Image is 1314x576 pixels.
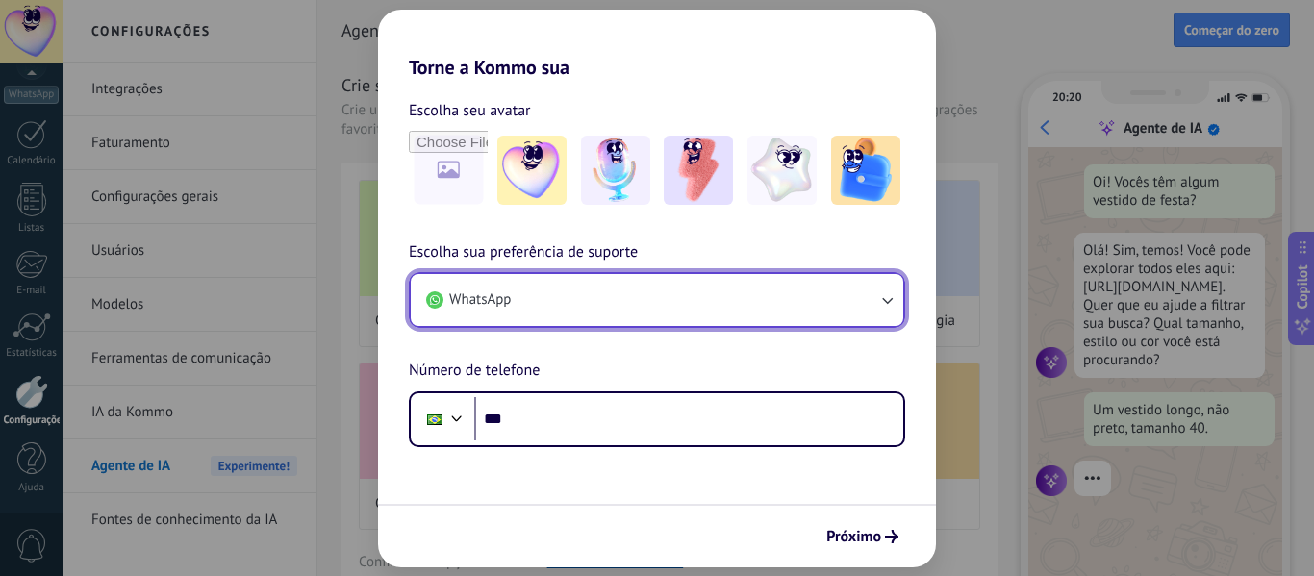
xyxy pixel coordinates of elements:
[409,240,638,265] span: Escolha sua preferência de suporte
[409,359,540,384] span: Número de telefone
[664,136,733,205] img: -3.jpeg
[449,290,511,310] span: WhatsApp
[409,98,531,123] span: Escolha seu avatar
[411,274,903,326] button: WhatsApp
[747,136,817,205] img: -4.jpeg
[378,10,936,79] h2: Torne a Kommo sua
[581,136,650,205] img: -2.jpeg
[826,530,881,543] span: Próximo
[497,136,567,205] img: -1.jpeg
[831,136,900,205] img: -5.jpeg
[417,399,453,439] div: Brazil: + 55
[818,520,907,553] button: Próximo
